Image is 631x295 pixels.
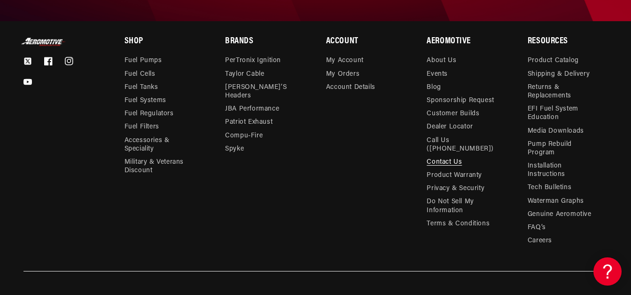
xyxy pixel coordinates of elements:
[528,181,571,194] a: Tech Bulletins
[125,120,159,134] a: Fuel Filters
[427,156,462,169] a: Contact Us
[125,56,162,67] a: Fuel Pumps
[427,134,499,156] a: Call Us ([PHONE_NUMBER])
[528,195,584,208] a: Waterman Graphs
[125,68,156,81] a: Fuel Cells
[427,94,494,107] a: Sponsorship Request
[427,182,484,195] a: Privacy & Security
[427,169,482,182] a: Product Warranty
[225,116,273,129] a: Patriot Exhaust
[225,56,281,67] a: PerTronix Ignition
[427,195,499,217] a: Do Not Sell My Information
[125,156,204,177] a: Military & Veterans Discount
[427,56,456,67] a: About Us
[125,94,166,107] a: Fuel Systems
[326,56,364,67] a: My Account
[326,81,375,94] a: Account Details
[528,125,584,138] a: Media Downloads
[427,107,479,120] a: Customer Builds
[427,81,441,94] a: Blog
[528,234,552,247] a: Careers
[528,138,600,159] a: Pump Rebuild Program
[125,107,174,120] a: Fuel Regulators
[225,68,264,81] a: Taylor Cable
[125,134,197,156] a: Accessories & Speciality
[20,38,67,47] img: Aeromotive
[225,103,279,116] a: JBA Performance
[528,81,600,103] a: Returns & Replacements
[427,217,490,231] a: Terms & Conditions
[528,159,600,181] a: Installation Instructions
[528,221,546,234] a: FAQ’s
[427,120,473,134] a: Dealer Locator
[528,208,592,221] a: Genuine Aeromotive
[528,56,579,67] a: Product Catalog
[427,68,448,81] a: Events
[326,68,359,81] a: My Orders
[125,81,158,94] a: Fuel Tanks
[225,129,263,143] a: Compu-Fire
[528,68,590,81] a: Shipping & Delivery
[225,81,298,103] a: [PERSON_NAME]’s Headers
[225,143,244,156] a: Spyke
[528,103,600,124] a: EFI Fuel System Education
